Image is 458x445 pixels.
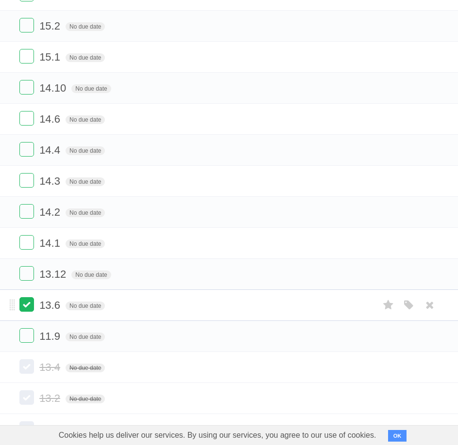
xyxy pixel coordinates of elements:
[19,80,34,95] label: Done
[19,390,34,405] label: Done
[39,361,63,373] span: 13.4
[39,20,63,32] span: 15.2
[19,49,34,64] label: Done
[66,395,105,403] span: No due date
[66,22,105,31] span: No due date
[39,175,63,187] span: 14.3
[19,204,34,219] label: Done
[66,239,105,248] span: No due date
[19,328,34,343] label: Done
[388,430,407,442] button: OK
[379,297,398,313] label: Star task
[19,297,34,312] label: Done
[19,173,34,188] label: Done
[71,84,111,93] span: No due date
[39,51,63,63] span: 15.1
[19,421,34,436] label: Done
[39,423,63,435] span: 13.1
[66,302,105,310] span: No due date
[19,266,34,281] label: Done
[66,177,105,186] span: No due date
[66,53,105,62] span: No due date
[39,299,63,311] span: 13.6
[39,330,63,342] span: 11.9
[39,237,63,249] span: 14.1
[66,115,105,124] span: No due date
[66,208,105,217] span: No due date
[39,268,68,280] span: 13.12
[39,392,63,404] span: 13.2
[66,146,105,155] span: No due date
[66,333,105,341] span: No due date
[19,359,34,374] label: Done
[71,270,111,279] span: No due date
[19,142,34,157] label: Done
[19,111,34,126] label: Done
[19,235,34,250] label: Done
[39,144,63,156] span: 14.4
[39,113,63,125] span: 14.6
[39,206,63,218] span: 14.2
[19,18,34,32] label: Done
[49,426,386,445] span: Cookies help us deliver our services. By using our services, you agree to our use of cookies.
[39,82,68,94] span: 14.10
[66,364,105,372] span: No due date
